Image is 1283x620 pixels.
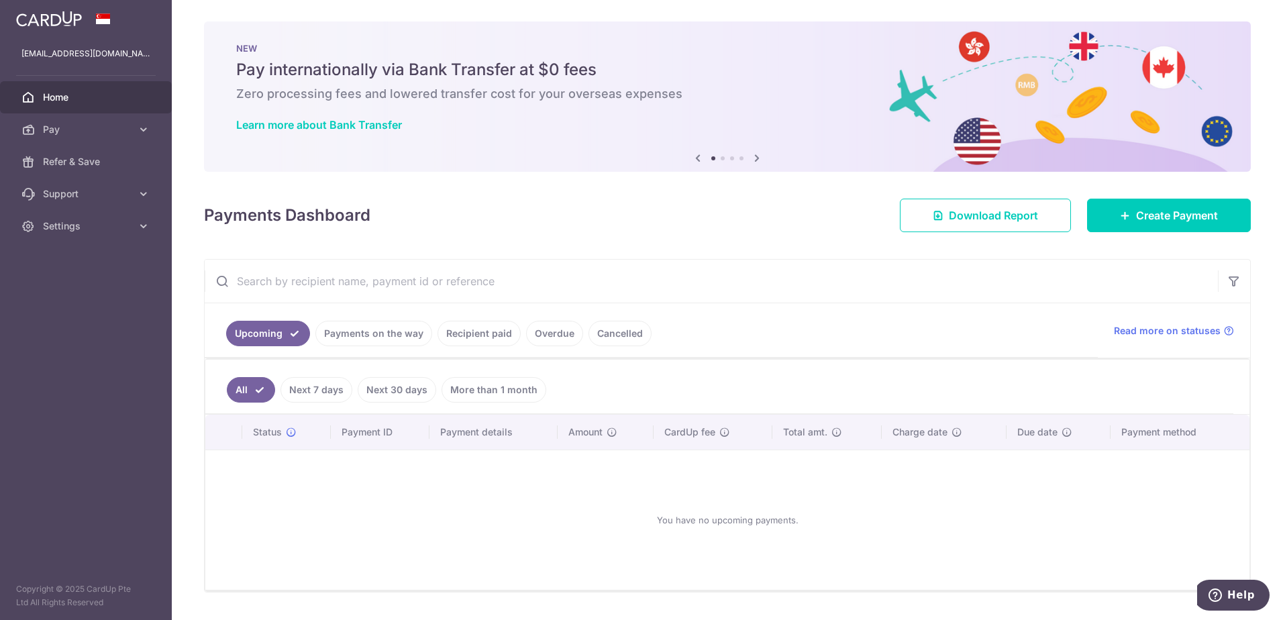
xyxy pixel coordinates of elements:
a: More than 1 month [442,377,546,403]
a: Download Report [900,199,1071,232]
span: Home [43,91,132,104]
span: Read more on statuses [1114,324,1221,338]
span: CardUp fee [664,425,715,439]
a: Upcoming [226,321,310,346]
span: Status [253,425,282,439]
a: Cancelled [588,321,652,346]
span: Charge date [892,425,947,439]
a: Recipient paid [438,321,521,346]
th: Payment details [429,415,558,450]
span: Total amt. [783,425,827,439]
a: Create Payment [1087,199,1251,232]
span: Support [43,187,132,201]
span: Amount [568,425,603,439]
h4: Payments Dashboard [204,203,370,227]
th: Payment ID [331,415,429,450]
h5: Pay internationally via Bank Transfer at $0 fees [236,59,1219,81]
span: Download Report [949,207,1038,223]
span: Due date [1017,425,1058,439]
a: Read more on statuses [1114,324,1234,338]
img: Bank transfer banner [204,21,1251,172]
p: [EMAIL_ADDRESS][DOMAIN_NAME] [21,47,150,60]
iframe: Opens a widget where you can find more information [1197,580,1270,613]
a: Next 7 days [280,377,352,403]
img: CardUp [16,11,82,27]
a: Overdue [526,321,583,346]
a: All [227,377,275,403]
div: You have no upcoming payments. [221,461,1233,579]
span: Create Payment [1136,207,1218,223]
input: Search by recipient name, payment id or reference [205,260,1218,303]
span: Pay [43,123,132,136]
a: Payments on the way [315,321,432,346]
span: Refer & Save [43,155,132,168]
p: NEW [236,43,1219,54]
h6: Zero processing fees and lowered transfer cost for your overseas expenses [236,86,1219,102]
a: Next 30 days [358,377,436,403]
span: Settings [43,219,132,233]
a: Learn more about Bank Transfer [236,118,402,132]
th: Payment method [1111,415,1249,450]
